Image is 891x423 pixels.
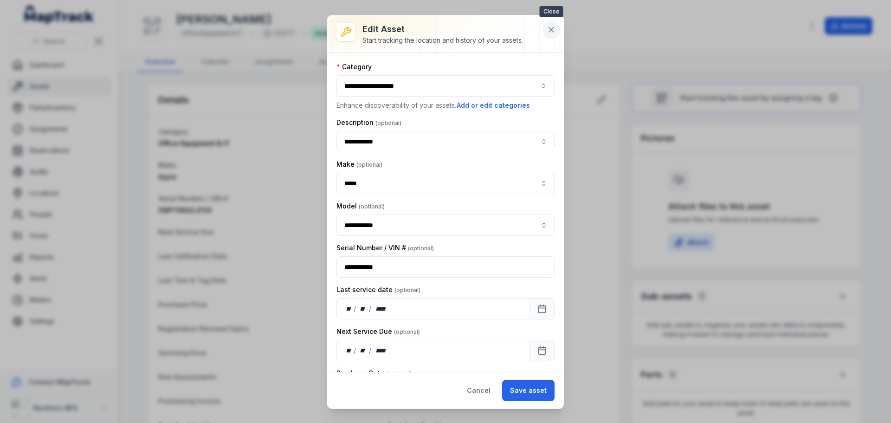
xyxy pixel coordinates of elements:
[336,285,420,294] label: Last service date
[336,369,412,378] label: Purchase Date
[459,380,498,401] button: Cancel
[336,243,434,253] label: Serial Number / VIN #
[357,304,369,313] div: month,
[336,215,555,236] input: asset-edit:cf[0eba6346-9018-42ab-a2f3-9be95ac6e0a8]-label
[529,298,555,319] button: Calendar
[354,304,357,313] div: /
[336,202,385,211] label: Model
[369,346,372,355] div: /
[362,23,523,36] h3: Edit asset
[344,346,354,355] div: day,
[336,100,555,111] p: Enhance discoverability of your assets.
[357,346,369,355] div: month,
[456,100,530,111] button: Add or edit categories
[502,380,555,401] button: Save asset
[529,340,555,361] button: Calendar
[336,118,401,127] label: Description
[362,36,523,45] div: Start tracking the location and history of your assets.
[354,346,357,355] div: /
[369,304,372,313] div: /
[336,62,372,72] label: Category
[540,6,563,17] span: Close
[336,160,382,169] label: Make
[372,346,389,355] div: year,
[336,173,555,194] input: asset-edit:cf[d2fa06e0-ee1f-4c79-bc0a-fc4e3d384b2f]-label
[336,131,555,152] input: asset-edit:description-label
[344,304,354,313] div: day,
[372,304,389,313] div: year,
[336,327,420,336] label: Next Service Due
